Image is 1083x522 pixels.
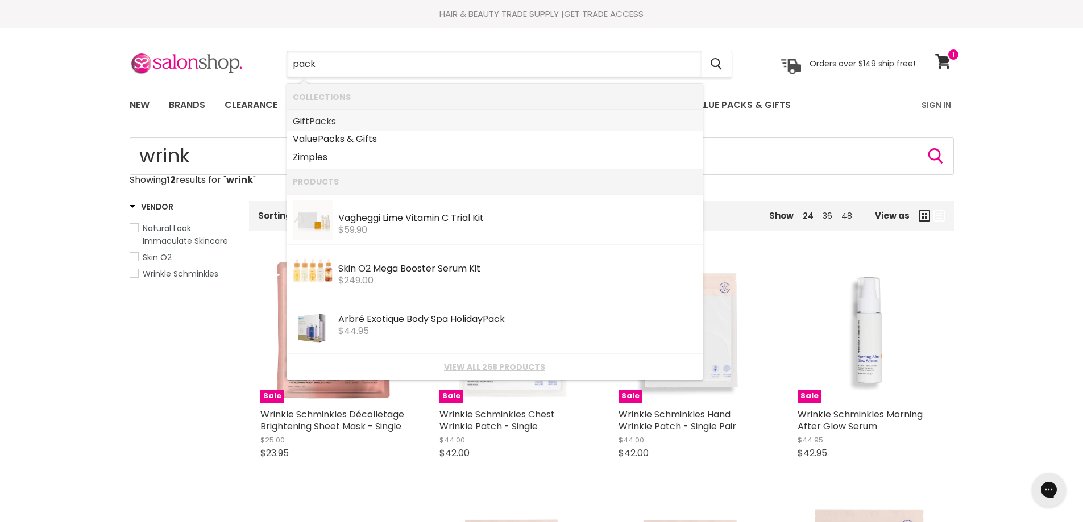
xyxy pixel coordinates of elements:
[798,258,943,403] a: Wrinkle Schminkles Morning After Glow SerumSale
[160,93,214,117] a: Brands
[115,9,968,20] div: HAIR & BEAUTY TRADE SUPPLY |
[115,89,968,122] nav: Main
[121,93,158,117] a: New
[702,51,732,77] button: Search
[260,408,404,433] a: Wrinkle Schminkles Décolletage Brightening Sheet Mask - Single
[769,210,794,222] span: Show
[798,435,823,445] span: $44.95
[439,390,463,403] span: Sale
[439,435,465,445] span: $44.00
[287,295,703,354] li: Products: Arbré Exotique Body Spa Holiday Pack
[293,130,697,148] a: Values & Gifts
[287,84,703,110] li: Collections
[619,435,644,445] span: $44.00
[619,446,649,460] span: $42.00
[121,89,857,122] ul: Main menu
[260,258,405,403] a: Wrinkle Schminkles Décolletage Brightening Sheet Mask - SingleSale
[260,258,405,403] img: Wrinkle Schminkles Décolletage Brightening Sheet Mask - Single
[260,446,289,460] span: $23.95
[287,51,702,77] input: Search
[293,250,333,290] img: PPMBSK-Mega-Booster-Serum-Kit_2000x2000_crop_center_7d9fb464-7eae-4765-8ae9-ccd7995c7fbe_200x.jpg
[260,435,285,445] span: $25.00
[841,210,852,222] a: 48
[338,213,697,225] div: Vagheggi Lime Vitamin C Trial Kit
[294,301,331,349] img: Exotique-Body-Pack_200x.jpg
[226,173,253,186] strong: wrink
[287,169,703,194] li: Products
[318,132,340,145] b: Pack
[130,137,954,175] form: Product
[216,93,286,117] a: Clearance
[798,408,923,433] a: Wrinkle Schminkles Morning After Glow Serum
[143,268,218,279] span: Wrinkle Schminkles
[287,110,703,131] li: Collections: Gift Packs
[143,252,172,263] span: Skin O2
[260,390,284,403] span: Sale
[338,314,697,326] div: Arbré Exotique Body Spa Holiday
[439,446,470,460] span: $42.00
[927,147,945,165] button: Search
[287,194,703,245] li: Products: Vagheggi Lime Vitamin C Trial Kit
[293,200,333,240] img: Vagheggi-Lime-Vitamin-C-Kit-Products_1080x_776f8032-b1cc-48f5-8e91-4f5b7143d004.webp
[798,258,943,403] img: Wrinkle Schminkles Morning After Glow Serum
[798,446,827,460] span: $42.95
[309,115,331,128] b: Pack
[338,274,374,287] span: $249.00
[338,223,367,236] span: $59.90
[483,312,505,325] b: Pack
[915,93,958,117] a: Sign In
[287,51,732,78] form: Product
[258,211,292,220] label: Sorting
[810,59,915,69] p: Orders over $149 ship free!
[130,175,954,185] p: Showing results for " "
[1026,469,1072,511] iframe: Gorgias live chat messenger
[875,211,910,220] span: View as
[287,245,703,295] li: Products: Skin O2 Mega Booster Serum Kit
[293,362,697,371] a: View all 268 products
[130,268,235,280] a: Wrinkle Schminkles
[130,137,954,175] input: Search
[338,324,369,337] span: $44.95
[439,408,555,433] a: Wrinkle Schminkles Chest Wrinkle Patch - Single
[338,264,697,275] div: Skin O2 Mega Booster Serum Kit
[167,173,176,186] strong: 12
[798,390,821,403] span: Sale
[293,112,697,131] a: Gifts
[130,222,235,247] a: Natural Look Immaculate Skincare
[683,93,799,117] a: Value Packs & Gifts
[564,8,644,20] a: GET TRADE ACCESS
[619,408,736,433] a: Wrinkle Schminkles Hand Wrinkle Patch - Single Pair
[143,223,228,247] span: Natural Look Immaculate Skincare
[130,201,173,212] h3: Vendor
[287,354,703,379] li: View All
[293,148,697,166] a: Zimples
[803,210,814,222] a: 24
[287,130,703,148] li: Collections: Value Packs & Gifts
[619,390,642,403] span: Sale
[823,210,832,222] a: 36
[287,148,703,169] li: Collections: Zimples
[130,251,235,264] a: Skin O2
